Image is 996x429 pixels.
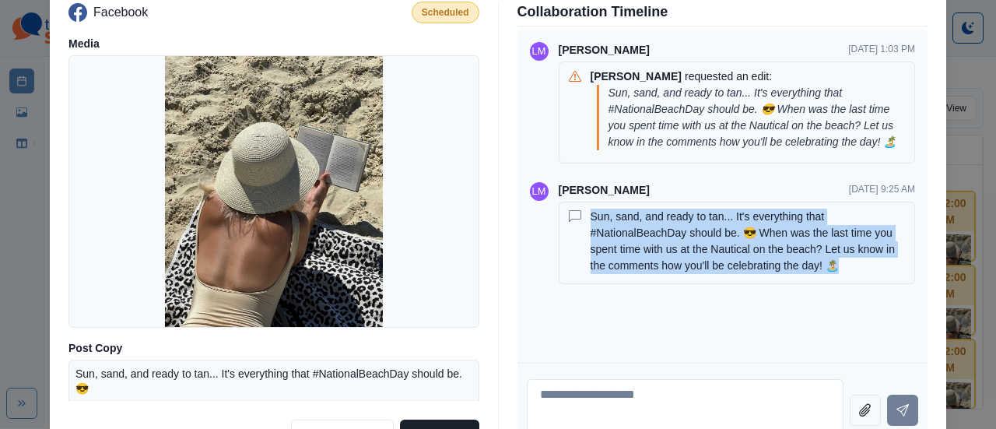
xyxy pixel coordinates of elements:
p: [DATE] 9:25 AM [849,182,915,199]
p: Scheduled [422,5,469,19]
p: [PERSON_NAME] [559,42,650,58]
p: Sun, sand, and ready to tan... It's everything that #NationalBeachDay should be. 😎 When was the l... [608,85,902,150]
p: [PERSON_NAME] [591,69,682,85]
p: [PERSON_NAME] [559,182,650,199]
div: Leslie McLellan [532,39,546,64]
p: Sun, sand, and ready to tan... It's everything that #NationalBeachDay should be. 😎 When was the l... [591,209,908,274]
p: Post Copy [68,340,479,357]
button: Attach file [850,395,881,426]
button: Send message [887,395,918,426]
p: Media [68,36,479,52]
div: Leslie McLellan [532,179,546,204]
p: Collaboration Timeline [517,2,928,23]
p: requested an edit: [685,69,772,85]
p: [DATE] 1:03 PM [848,42,915,58]
p: Facebook [93,3,148,22]
p: Sun, sand, and ready to tan... It's everything that #NationalBeachDay should be. 😎 Let us know in... [75,367,472,427]
img: eicinyum7mhmhfxp9xvu [165,55,383,328]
